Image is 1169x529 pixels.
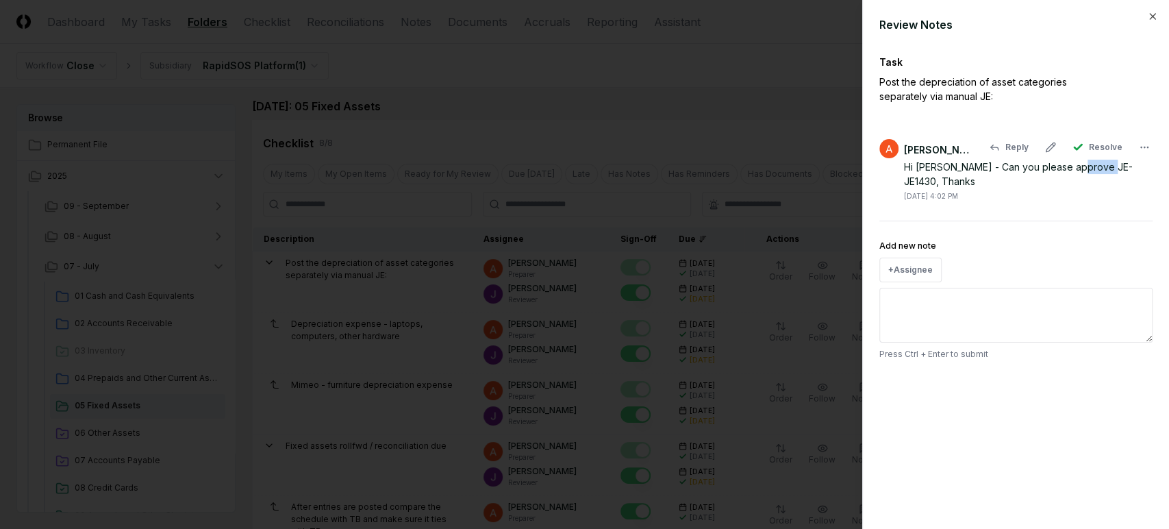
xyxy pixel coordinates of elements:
[879,16,1153,33] div: Review Notes
[904,160,1153,188] div: Hi [PERSON_NAME] - Can you please approve JE-JE1430, Thanks
[904,191,958,201] div: [DATE] 4:02 PM
[1064,135,1131,160] button: Resolve
[981,135,1037,160] button: Reply
[879,348,1153,360] p: Press Ctrl + Enter to submit
[879,139,898,158] img: ACg8ocK3mdmu6YYpaRl40uhUUGu9oxSxFSb1vbjsnEih2JuwAH1PGA=s96-c
[879,258,942,282] button: +Assignee
[1089,141,1122,153] span: Resolve
[879,55,1153,69] div: Task
[904,143,972,157] div: [PERSON_NAME]
[879,241,936,251] label: Add new note
[879,75,1105,103] p: Post the depreciation of asset categories separately via manual JE:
